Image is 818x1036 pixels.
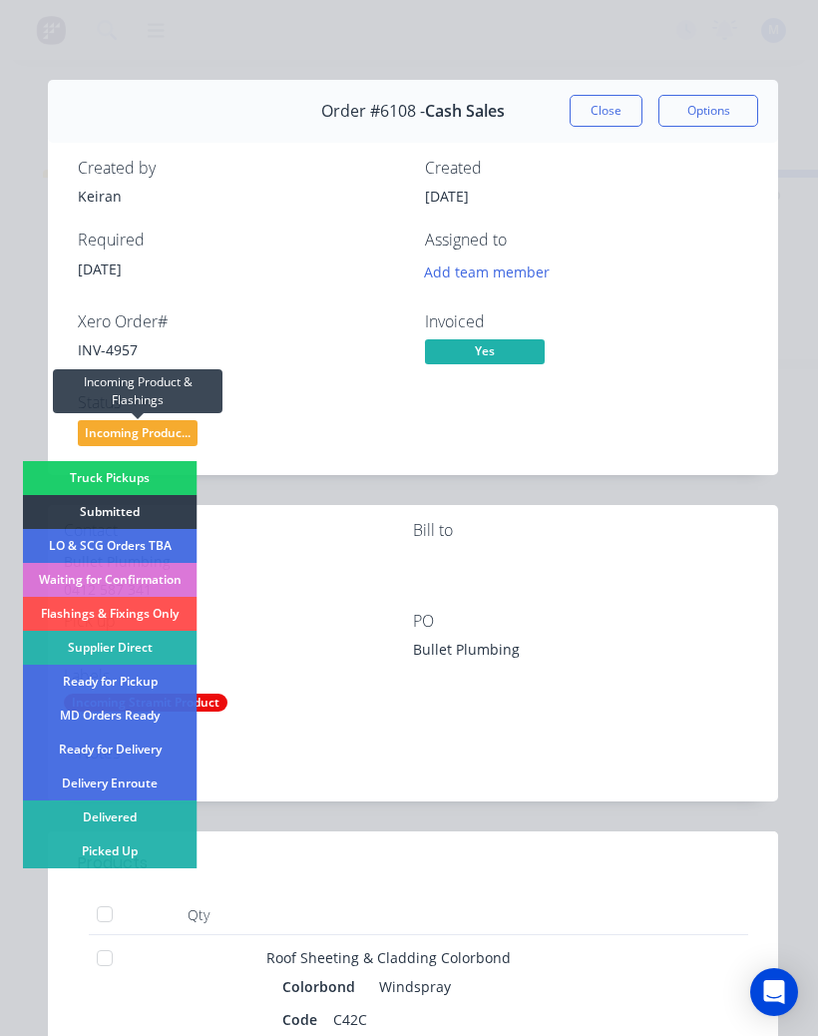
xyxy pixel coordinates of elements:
span: Order #6108 - [321,102,425,121]
div: Notes [78,744,748,763]
div: PO [413,612,762,631]
div: Windspray [371,972,451,1001]
div: Picked Up [23,834,198,868]
div: Assigned to [425,231,748,250]
span: [DATE] [78,259,122,278]
div: Required [78,231,401,250]
div: Bullet Plumbing [413,639,662,667]
div: Keiran [78,186,401,207]
div: Incoming Product & Flashings [53,369,222,413]
div: Labels [64,667,413,686]
div: Submitted [23,495,198,529]
span: [DATE] [425,187,469,206]
div: Qty [139,895,258,935]
button: Options [658,95,758,127]
div: Ready for Pickup [23,665,198,699]
div: Delivery Enroute [23,767,198,800]
div: INV-4957 [78,339,401,360]
div: Bullet Plumbing0412 587 341 [64,548,413,612]
span: Cash Sales [425,102,505,121]
div: Flashings & Fixings Only [23,597,198,631]
div: MD Orders Ready [23,699,198,733]
div: 0412 587 341 [64,576,413,604]
span: Incoming Produc... [78,420,198,445]
div: Waiting for Confirmation [23,563,198,597]
div: Colorbond [282,972,363,1001]
button: Add team member [414,259,561,285]
div: Open Intercom Messenger [750,968,798,1016]
div: Bill to [413,521,762,540]
div: Created by [78,159,401,178]
div: Bullet Plumbing [64,548,413,576]
div: Xero Order # [78,312,401,331]
span: Roof Sheeting & Cladding Colorbond [266,948,511,967]
div: Status [78,393,401,412]
span: Yes [425,339,545,364]
div: Truck Pickups [23,461,198,495]
button: Incoming Produc... [78,420,198,450]
div: C42C [325,1005,375,1034]
div: Delivered [23,800,198,834]
div: LO & SCG Orders TBA [23,529,198,563]
div: Created [425,159,748,178]
button: Add team member [425,259,561,285]
div: Ready for Delivery [23,733,198,767]
div: Invoiced [425,312,748,331]
div: Code [282,1005,325,1034]
div: Supplier Direct [23,631,198,665]
div: Contact [64,521,413,540]
button: Close [570,95,642,127]
div: Pick up [64,612,413,631]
